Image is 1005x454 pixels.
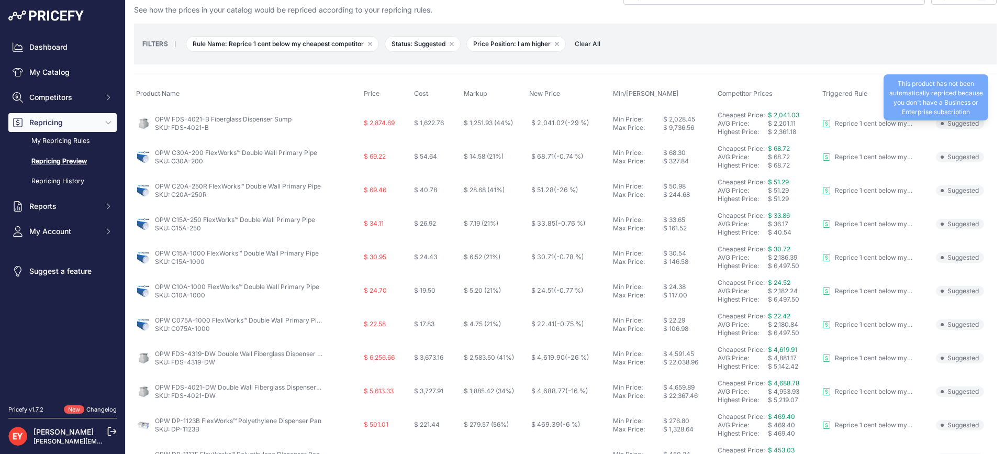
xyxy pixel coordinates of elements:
div: Min Price: [613,149,663,157]
span: $ 6,497.50 [768,295,799,303]
span: $ 7.19 (21%) [464,219,498,227]
span: Suggested [936,252,984,263]
div: $ 244.68 [663,191,713,199]
img: Pricefy Logo [8,10,84,21]
div: $ 22,367.46 [663,392,713,400]
span: $ 2,361.18 [768,128,796,136]
div: $ 4,591.45 [663,350,713,358]
span: $ 22.42 [768,312,790,320]
span: $ 51.28 [531,186,578,194]
a: OPW C30A-200 FlexWorks™ Double Wall Primary Pipe [155,149,317,157]
a: $ 453.03 [768,446,795,454]
span: $ 24.52 [768,279,790,286]
a: $ 33.86 [768,212,790,219]
a: Highest Price: [718,228,759,236]
div: $ 2,028.45 [663,115,713,124]
p: Reprice 1 cent below my cheapest competitor [835,220,913,228]
button: Clear All [569,39,606,49]
nav: Sidebar [8,38,117,393]
span: Reports [29,201,98,212]
a: SKU: C20A-250R [155,191,207,198]
div: AVG Price: [718,186,768,195]
div: $ 2,182.24 [768,287,818,295]
div: Max Price: [613,224,663,232]
span: $ 469.40 [768,429,795,437]
span: Suggested [936,286,984,296]
a: Highest Price: [718,295,759,303]
div: Min Price: [613,115,663,124]
span: Suggested [936,353,984,363]
span: $ 4,619.90 [531,353,589,361]
div: AVG Price: [718,220,768,228]
span: $ 24.51 [531,286,584,294]
p: Reprice 1 cent below my cheapest competitor [835,253,913,262]
div: $ 68.30 [663,149,713,157]
div: AVG Price: [718,387,768,396]
span: Suggested [936,219,984,229]
a: $ 4,619.91 [768,346,797,353]
a: Highest Price: [718,362,759,370]
div: $ 4,659.89 [663,383,713,392]
a: Cheapest Price: [718,413,765,420]
div: $ 36.17 [768,220,818,228]
div: $ 1,328.64 [663,425,713,434]
a: My Catalog [8,63,117,82]
div: Max Price: [613,191,663,199]
span: Markup [464,90,487,97]
span: (-0.76 %) [555,219,586,227]
span: $ 40.78 [414,186,437,194]
a: Reprice 1 cent below my cheapest competitor [822,354,913,362]
div: $ 2,180.84 [768,320,818,329]
span: $ 6,497.50 [768,329,799,337]
a: OPW C075A-1000 FlexWorks™ Double Wall Primary Pipe [155,316,324,324]
span: (-26 %) [554,186,578,194]
span: $ 30.71 [531,253,584,261]
div: AVG Price: [718,287,768,295]
span: $ 6,256.66 [364,353,395,361]
span: $ 279.57 (56%) [464,420,509,428]
a: Suggest a feature [8,262,117,281]
a: Reprice 1 cent below my cheapest competitor [822,119,913,128]
span: $ 24.43 [414,253,437,261]
a: OPW C15A-250 FlexWorks™ Double Wall Primary Pipe [155,216,315,224]
p: Reprice 1 cent below my cheapest competitor [835,320,913,329]
span: $ 6,497.50 [768,262,799,270]
span: $ 2,874.69 [364,119,395,127]
span: $ 68.72 [768,145,790,152]
span: $ 34.11 [364,219,384,227]
span: Suggested [936,152,984,162]
span: $ 2,583.50 (41%) [464,353,514,361]
small: FILTERS [142,40,168,48]
button: Repricing [8,113,117,132]
span: (-29 %) [565,119,589,127]
span: $ 4.75 (21%) [464,320,501,328]
div: AVG Price: [718,421,768,429]
button: My Account [8,222,117,241]
span: $ 4,688.77 [531,387,588,395]
span: $ 68.72 [768,161,790,169]
span: Competitors [29,92,98,103]
a: $ 469.40 [768,413,795,420]
span: $ 51.29 [768,195,789,203]
a: [PERSON_NAME] [33,427,94,436]
span: $ 14.58 (21%) [464,152,504,160]
a: SKU: C30A-200 [155,157,203,165]
span: $ 501.01 [364,420,388,428]
span: $ 28.68 (41%) [464,186,505,194]
a: OPW FDS-4021-B Fiberglass Dispenser Sump [155,115,292,123]
a: SKU: FDS-4319-DW [155,358,215,366]
div: AVG Price: [718,119,768,128]
a: Reprice 1 cent below my cheapest competitor [822,287,913,295]
span: (-6 %) [560,420,580,428]
div: Min Price: [613,182,663,191]
span: $ 221.44 [414,420,440,428]
a: $ 4,688.78 [768,379,799,387]
span: $ 5,613.33 [364,387,394,395]
a: Dashboard [8,38,117,57]
div: Min Price: [613,216,663,224]
div: $ 276.80 [663,417,713,425]
span: $ 24.70 [364,286,387,294]
span: (-0.77 %) [554,286,584,294]
a: Highest Price: [718,429,759,437]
